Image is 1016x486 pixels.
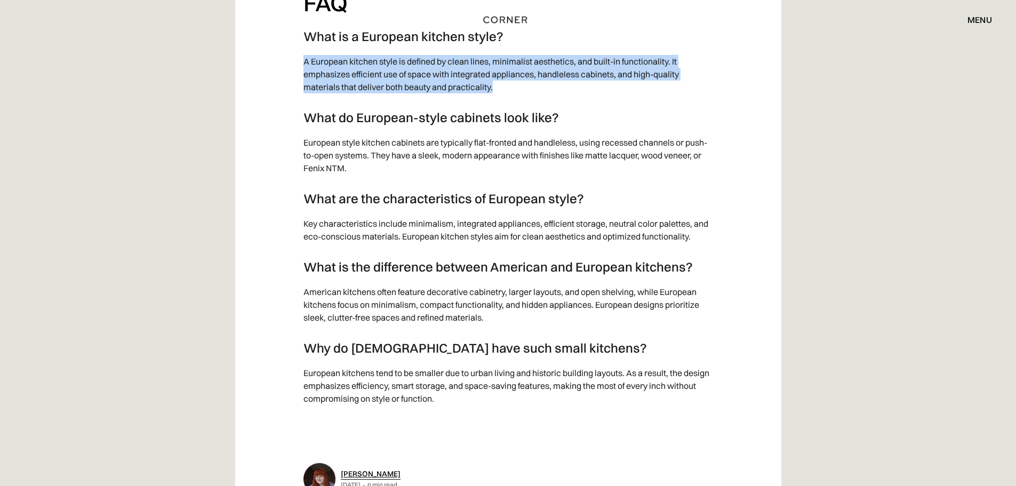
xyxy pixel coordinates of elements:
[967,15,992,24] div: menu
[303,259,713,275] h3: What is the difference between American and European kitchens?
[341,469,401,479] a: [PERSON_NAME]
[303,361,713,410] p: European kitchens tend to be smaller due to urban living and historic building layouts. As a resu...
[303,50,713,99] p: A European kitchen style is defined by clean lines, minimalist aesthetics, and built-in functiona...
[471,13,545,27] a: home
[303,212,713,248] p: Key characteristics include minimalism, integrated appliances, efficient storage, neutral color p...
[303,410,713,434] p: ‍
[303,190,713,206] h3: What are the characteristics of European style?
[957,11,992,29] div: menu
[303,109,713,125] h3: What do European-style cabinets look like?
[303,340,713,356] h3: Why do [DEMOGRAPHIC_DATA] have such small kitchens?
[303,280,713,329] p: American kitchens often feature decorative cabinetry, larger layouts, and open shelving, while Eu...
[303,131,713,180] p: European style kitchen cabinets are typically flat-fronted and handleless, using recessed channel...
